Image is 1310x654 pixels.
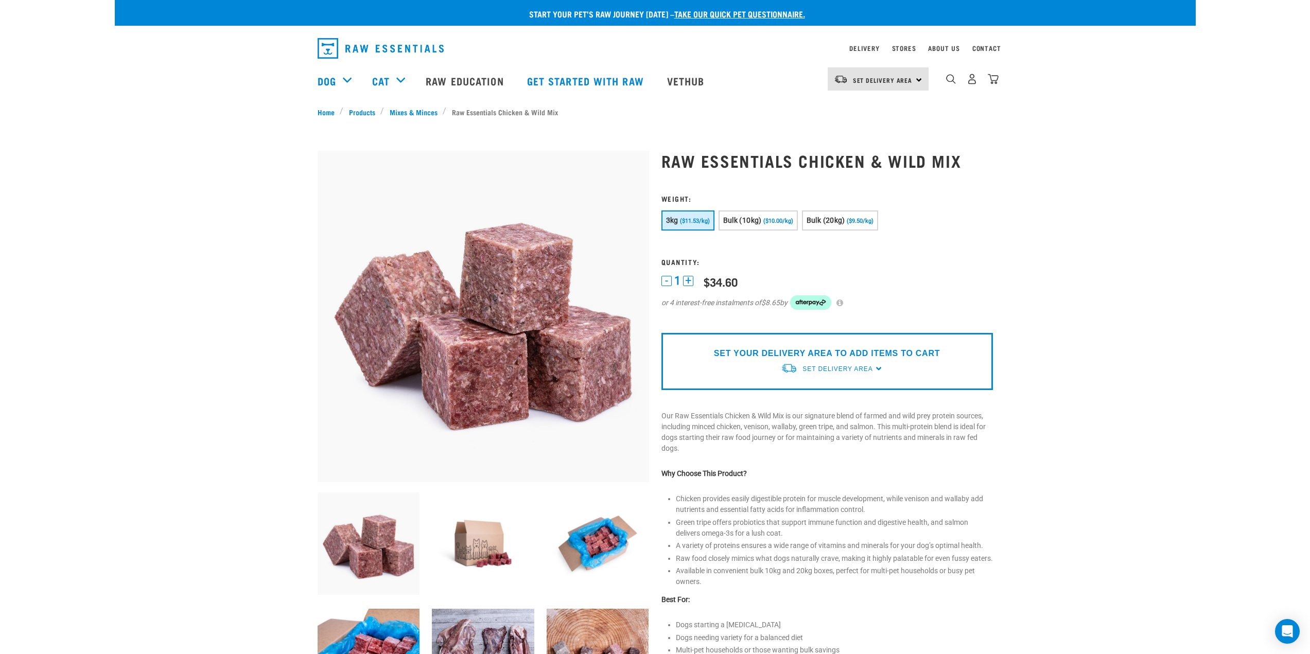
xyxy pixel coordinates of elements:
[674,275,680,286] span: 1
[115,60,1196,101] nav: dropdown navigation
[661,151,993,170] h1: Raw Essentials Chicken & Wild Mix
[661,276,672,286] button: -
[781,363,797,374] img: van-moving.png
[676,620,993,630] li: Dogs starting a [MEDICAL_DATA]
[676,553,993,564] li: Raw food closely mimics what dogs naturally crave, making it highly palatable for even fussy eaters.
[972,46,1001,50] a: Contact
[661,469,747,478] strong: Why Choose This Product?
[318,151,649,482] img: Pile Of Cubed Chicken Wild Meat Mix
[853,78,913,82] span: Set Delivery Area
[318,107,993,117] nav: breadcrumbs
[676,565,993,587] li: Available in convenient bulk 10kg and 20kg boxes, perfect for multi-pet households or busy pet ow...
[384,107,443,117] a: Mixes & Minces
[318,492,420,595] img: Pile Of Cubed Chicken Wild Meat Mix
[849,46,879,50] a: Delivery
[802,365,872,373] span: Set Delivery Area
[802,210,878,231] button: Bulk (20kg) ($9.50/kg)
[661,411,993,454] p: Our Raw Essentials Chicken & Wild Mix is our signature blend of farmed and wild prey protein sour...
[723,216,762,224] span: Bulk (10kg)
[676,540,993,551] li: A variety of proteins ensures a wide range of vitamins and minerals for your dog’s optimal health.
[661,595,690,604] strong: Best For:
[432,492,534,595] img: Raw Essentials Bulk 10kg Raw Dog Food Box Exterior Design
[676,517,993,539] li: Green tripe offers probiotics that support immune function and digestive health, and salmon deliv...
[676,493,993,515] li: Chicken provides easily digestible protein for muscle development, while venison and wallaby add ...
[834,75,848,84] img: van-moving.png
[415,60,516,101] a: Raw Education
[657,60,718,101] a: Vethub
[343,107,380,117] a: Products
[318,38,444,59] img: Raw Essentials Logo
[714,347,940,360] p: SET YOUR DELIVERY AREA TO ADD ITEMS TO CART
[309,34,1001,63] nav: dropdown navigation
[988,74,999,84] img: home-icon@2x.png
[967,74,977,84] img: user.png
[680,218,710,224] span: ($11.53/kg)
[372,73,390,89] a: Cat
[763,218,793,224] span: ($10.00/kg)
[318,107,340,117] a: Home
[661,258,993,266] h3: Quantity:
[847,218,874,224] span: ($9.50/kg)
[661,210,714,231] button: 3kg ($11.53/kg)
[683,276,693,286] button: +
[674,11,805,16] a: take our quick pet questionnaire.
[676,632,993,643] li: Dogs needing variety for a balanced diet
[892,46,916,50] a: Stores
[790,295,831,310] img: Afterpay
[123,8,1203,20] p: Start your pet’s raw journey [DATE] –
[666,216,678,224] span: 3kg
[661,295,993,310] div: or 4 interest-free instalments of by
[928,46,959,50] a: About Us
[946,74,956,84] img: home-icon-1@2x.png
[719,210,798,231] button: Bulk (10kg) ($10.00/kg)
[704,275,738,288] div: $34.60
[517,60,657,101] a: Get started with Raw
[318,73,336,89] a: Dog
[761,297,780,308] span: $8.65
[1275,619,1300,644] div: Open Intercom Messenger
[547,492,649,595] img: Raw Essentials Bulk 10kg Raw Dog Food Box
[807,216,845,224] span: Bulk (20kg)
[661,195,993,202] h3: Weight:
